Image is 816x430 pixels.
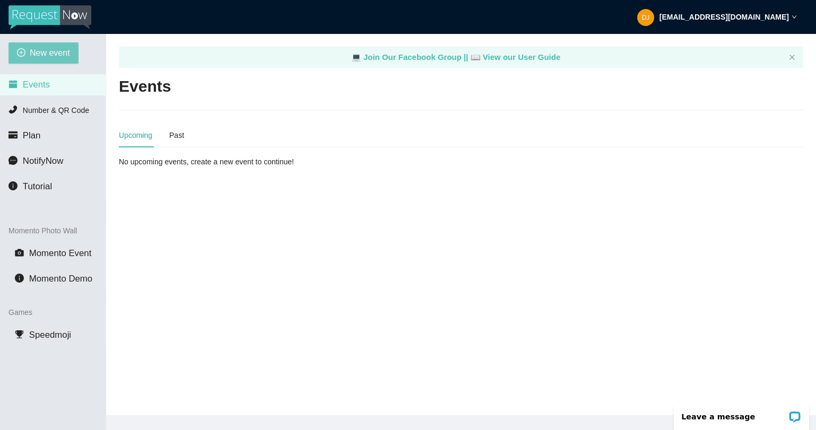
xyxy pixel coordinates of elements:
a: laptop Join Our Facebook Group || [351,52,471,62]
iframe: LiveChat chat widget [667,397,816,430]
span: trophy [15,330,24,339]
span: Momento Demo [29,274,92,284]
button: close [789,54,795,61]
span: New event [30,46,70,59]
span: laptop [351,52,361,62]
strong: [EMAIL_ADDRESS][DOMAIN_NAME] [659,13,789,21]
span: camera [15,248,24,257]
div: No upcoming events, create a new event to continue! [119,156,341,168]
img: RequestNow [8,5,91,30]
span: info-circle [15,274,24,283]
h2: Events [119,76,171,98]
span: NotifyNow [23,156,63,166]
a: laptop View our User Guide [471,52,561,62]
div: Upcoming [119,129,152,141]
span: Plan [23,130,41,141]
span: info-circle [8,181,18,190]
span: Number & QR Code [23,106,89,115]
img: 1888ceddb938043c24f00366dbc084e2 [637,9,654,26]
span: laptop [471,52,481,62]
span: calendar [8,80,18,89]
span: down [792,14,797,20]
button: plus-circleNew event [8,42,79,64]
span: close [789,54,795,60]
span: phone [8,105,18,114]
span: plus-circle [17,48,25,58]
span: Tutorial [23,181,52,191]
div: Past [169,129,184,141]
span: Momento Event [29,248,92,258]
span: credit-card [8,130,18,139]
span: Speedmoji [29,330,71,340]
span: Events [23,80,50,90]
span: message [8,156,18,165]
